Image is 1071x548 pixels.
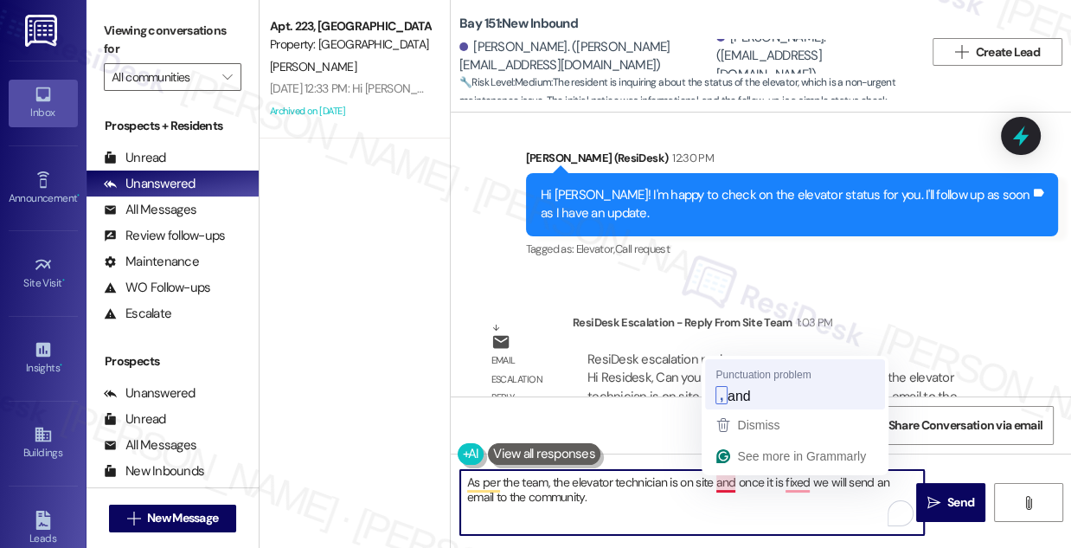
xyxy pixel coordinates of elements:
div: New Inbounds [104,462,204,480]
div: [PERSON_NAME]. ([EMAIL_ADDRESS][DOMAIN_NAME]) [716,29,911,84]
div: [PERSON_NAME] (ResiDesk) [526,149,1058,173]
div: Unread [104,410,166,429]
img: ResiDesk Logo [25,15,61,47]
a: Inbox [9,80,78,126]
a: Site Visit • [9,250,78,297]
button: Send [916,483,985,522]
span: Create Lead [976,43,1040,61]
div: ResiDesk escalation reply -> Hi Residesk, Can you please let the resident know that the elevator ... [587,351,957,423]
div: Apt. 223, [GEOGRAPHIC_DATA] [270,17,430,35]
div: WO Follow-ups [104,279,210,297]
i:  [927,496,940,510]
i:  [222,70,232,84]
div: Email escalation reply [491,351,559,407]
div: Review follow-ups [104,227,225,245]
div: Property: [GEOGRAPHIC_DATA] [270,35,430,54]
button: New Message [109,505,237,532]
div: Hi [PERSON_NAME]! I'm happy to check on the elevator status for you. I'll follow up as soon as I ... [541,186,1030,223]
div: Tagged as: [526,236,1058,261]
i:  [1022,496,1035,510]
span: Send [947,493,974,512]
div: ResiDesk Escalation - Reply From Site Team [573,313,1009,338]
span: [PERSON_NAME] [270,59,356,74]
div: Prospects + Residents [87,117,259,135]
strong: 🔧 Risk Level: Medium [459,75,551,89]
span: Call request [615,242,670,256]
textarea: To enrich screen reader interactions, please activate Accessibility in Grammarly extension settings [460,470,924,535]
a: Insights • [9,335,78,382]
div: 12:30 PM [668,149,714,167]
div: Unread [104,149,166,167]
div: [PERSON_NAME]. ([PERSON_NAME][EMAIL_ADDRESS][DOMAIN_NAME]) [459,38,712,75]
b: Bay 151: New Inbound [459,15,578,33]
span: • [77,190,80,202]
span: : The resident is inquiring about the status of the elevator, which is a non-urgent maintenance i... [459,74,924,111]
span: • [62,274,65,287]
button: Share Conversation via email [877,406,1054,445]
div: Unanswered [104,384,196,403]
div: Maintenance [104,253,199,271]
div: Escalate [104,305,171,323]
div: All Messages [104,436,196,455]
input: All communities [112,63,214,91]
div: Unanswered [104,175,196,193]
span: • [60,359,62,371]
span: Elevator , [576,242,615,256]
i:  [955,45,968,59]
div: Archived on [DATE] [268,100,432,122]
i:  [127,512,140,525]
div: Prospects [87,352,259,371]
button: Create Lead [933,38,1062,66]
span: New Message [147,509,218,527]
span: Share Conversation via email [888,416,1042,435]
label: Viewing conversations for [104,17,241,63]
div: All Messages [104,201,196,219]
div: 1:03 PM [792,313,832,332]
a: Buildings [9,420,78,467]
